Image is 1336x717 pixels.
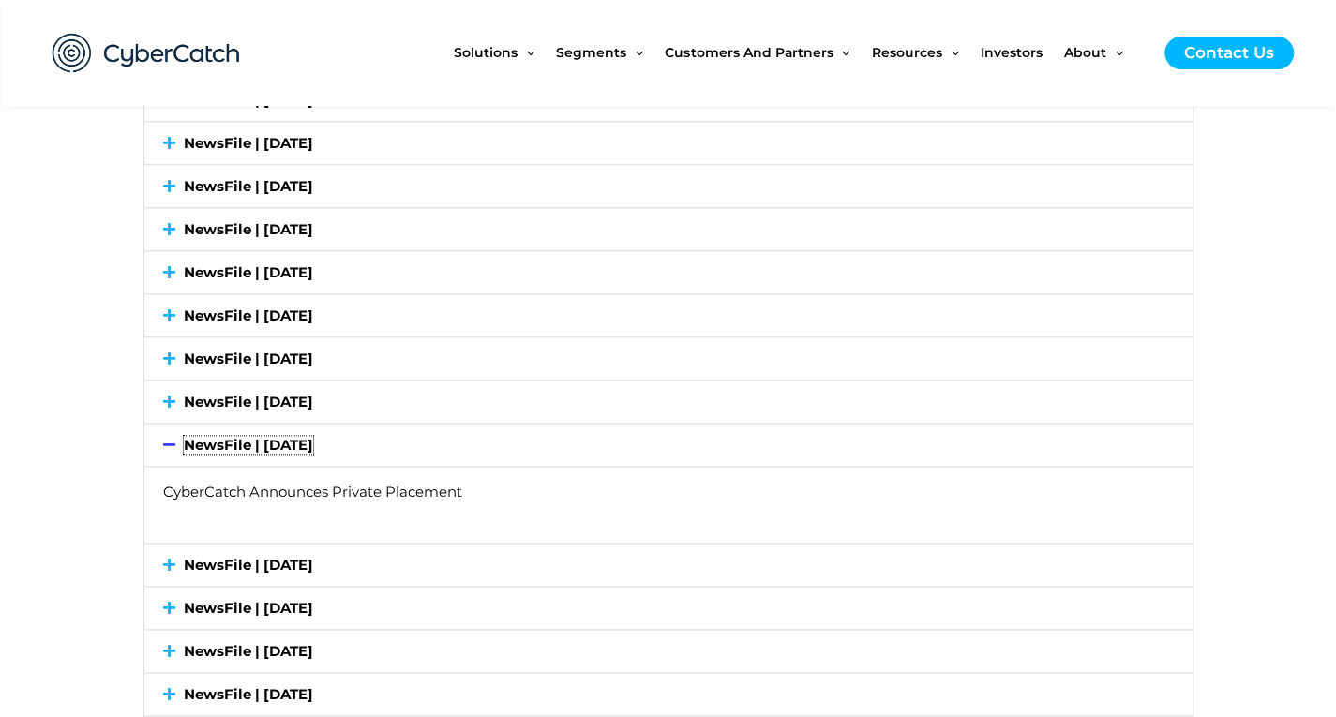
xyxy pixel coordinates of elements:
span: Investors [981,13,1043,92]
span: Menu Toggle [942,13,959,92]
div: NewsFile | [DATE] [144,630,1193,672]
div: NewsFile | [DATE] [144,587,1193,629]
div: NewsFile | [DATE] [144,122,1193,164]
a: NewsFile | [DATE] [184,263,313,281]
img: CyberCatch [34,14,259,92]
nav: Site Navigation: New Main Menu [454,13,1146,92]
a: NewsFile | [DATE] [184,220,313,238]
a: NewsFile | [DATE] [184,642,313,660]
a: NewsFile | [DATE] [184,306,313,324]
div: NewsFile | [DATE] [144,673,1193,715]
span: Menu Toggle [518,13,534,92]
div: NewsFile | [DATE] [144,424,1193,466]
a: Investors [981,13,1064,92]
span: About [1064,13,1106,92]
div: NewsFile | [DATE] [144,208,1193,250]
div: NewsFile | [DATE] [144,381,1193,423]
div: NewsFile | [DATE] [144,251,1193,293]
a: NewsFile | [DATE] [184,134,313,152]
div: NewsFile | [DATE] [144,337,1193,380]
span: Customers and Partners [665,13,833,92]
span: Solutions [454,13,518,92]
div: NewsFile | [DATE] [144,544,1193,586]
a: NewsFile | [DATE] [184,685,313,703]
a: Contact Us [1164,37,1294,69]
a: NewsFile | [DATE] [184,350,313,367]
div: NewsFile | [DATE] [144,294,1193,336]
span: Menu Toggle [626,13,643,92]
a: CyberCatch Announces Private Placement [163,483,462,500]
a: NewsFile | [DATE] [184,436,313,454]
span: Menu Toggle [1106,13,1123,92]
span: Resources [872,13,942,92]
div: NewsFile | [DATE] [144,466,1193,543]
span: Menu Toggle [833,13,849,92]
a: NewsFile | [DATE] [184,393,313,411]
span: Segments [556,13,626,92]
a: NewsFile | [DATE] [184,556,313,574]
div: NewsFile | [DATE] [144,165,1193,207]
a: NewsFile | [DATE] [184,599,313,617]
a: NewsFile | [DATE] [184,177,313,195]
